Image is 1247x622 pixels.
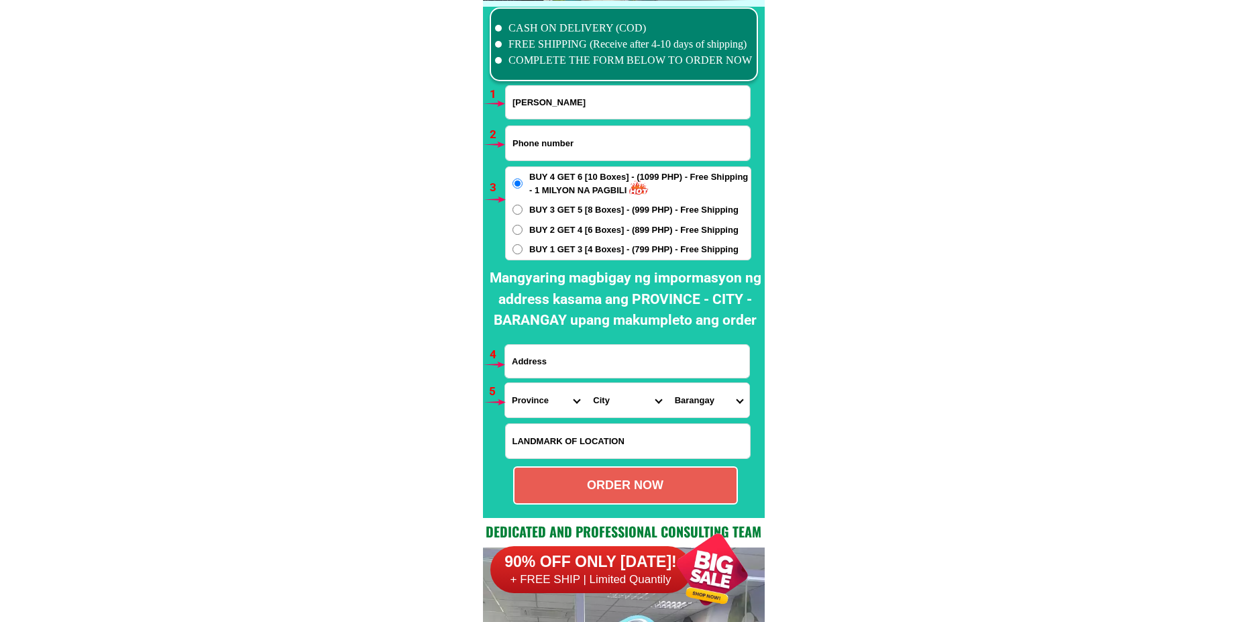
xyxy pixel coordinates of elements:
select: Select commune [668,383,749,417]
input: BUY 1 GET 3 [4 Boxes] - (799 PHP) - Free Shipping [512,244,523,254]
input: Input address [505,345,749,378]
span: BUY 1 GET 3 [4 Boxes] - (799 PHP) - Free Shipping [529,243,739,256]
h2: Mangyaring magbigay ng impormasyon ng address kasama ang PROVINCE - CITY - BARANGAY upang makumpl... [486,268,765,331]
input: BUY 3 GET 5 [8 Boxes] - (999 PHP) - Free Shipping [512,205,523,215]
h6: 2 [490,126,505,144]
select: Select district [586,383,667,417]
span: BUY 4 GET 6 [10 Boxes] - (1099 PHP) - Free Shipping - 1 MILYON NA PAGBILI [529,170,751,197]
div: ORDER NOW [514,476,737,495]
li: FREE SHIPPING (Receive after 4-10 days of shipping) [495,36,753,52]
li: COMPLETE THE FORM BELOW TO ORDER NOW [495,52,753,68]
h6: 4 [490,346,505,364]
h6: 5 [489,383,504,401]
li: CASH ON DELIVERY (COD) [495,20,753,36]
input: BUY 4 GET 6 [10 Boxes] - (1099 PHP) - Free Shipping - 1 MILYON NA PAGBILI [512,178,523,189]
h6: 1 [490,86,505,103]
span: BUY 3 GET 5 [8 Boxes] - (999 PHP) - Free Shipping [529,203,739,217]
input: Input full_name [506,86,750,119]
span: BUY 2 GET 4 [6 Boxes] - (899 PHP) - Free Shipping [529,223,739,237]
input: BUY 2 GET 4 [6 Boxes] - (899 PHP) - Free Shipping [512,225,523,235]
h6: 3 [490,179,505,197]
h6: 90% OFF ONLY [DATE]! [490,552,692,572]
input: Input LANDMARKOFLOCATION [506,424,750,458]
h2: Dedicated and professional consulting team [483,521,765,541]
h6: + FREE SHIP | Limited Quantily [490,572,692,587]
input: Input phone_number [506,126,750,160]
select: Select province [505,383,586,417]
